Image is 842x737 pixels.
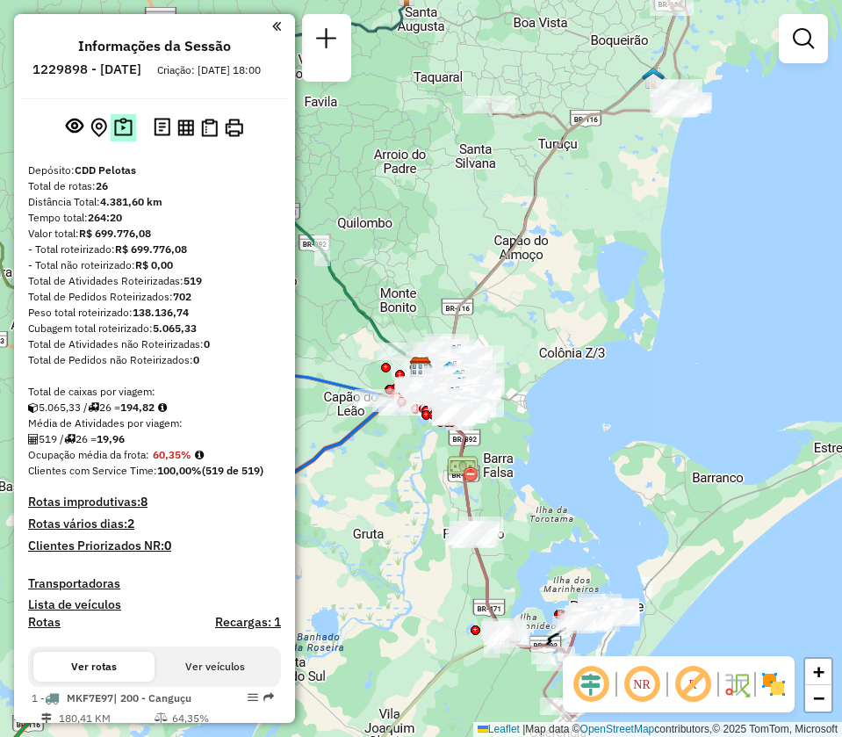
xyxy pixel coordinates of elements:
h4: Transportadoras [28,576,281,591]
h4: Rotas improdutivas: [28,495,281,509]
h4: Lista de veículos [28,597,281,612]
h4: Rotas vários dias: [28,517,281,531]
i: Total de rotas [88,402,99,413]
em: Rota exportada [263,692,274,703]
img: Exibir/Ocultar setores [759,670,788,698]
div: Depósito: [28,163,281,178]
span: | 200 - Canguçu [113,691,191,704]
a: Nova sessão e pesquisa [309,21,344,61]
button: Visualizar Romaneio [198,115,221,141]
div: 519 / 26 = [28,431,281,447]
div: Map data © contributors,© 2025 TomTom, Microsoft [473,722,842,737]
span: MKF7E97 [67,691,113,704]
h4: Informações da Sessão [78,38,231,54]
a: Leaflet [478,723,520,735]
span: + [813,661,824,683]
i: Total de Atividades [28,434,39,444]
strong: R$ 699.776,08 [79,227,151,240]
a: Exibir filtros [786,21,821,56]
div: Total de rotas: [28,178,281,194]
img: 105 UDC WCL Três Vendas Brod [443,343,465,366]
strong: 60,35% [153,448,191,461]
button: Visualizar relatório de Roteirização [174,115,198,139]
i: Meta Caixas/viagem: 192,63 Diferença: 2,19 [158,402,167,413]
img: Fluxo de ruas [723,670,751,698]
span: − [813,687,824,709]
strong: R$ 699.776,08 [115,242,187,256]
strong: 100,00% [157,464,202,477]
strong: 194,82 [120,401,155,414]
span: Ocupação média da frota: [28,448,149,461]
span: Clientes com Service Time: [28,464,157,477]
div: Criação: [DATE] 18:00 [150,62,268,78]
strong: 2 [127,516,134,531]
img: 101 UDC WCL Três Vendas [438,360,461,383]
i: % de utilização do peso [155,713,168,724]
strong: 0 [164,538,171,553]
strong: CDD Pelotas [75,163,136,177]
h4: Clientes Priorizados NR: [28,538,281,553]
i: Cubagem total roteirizado [28,402,39,413]
i: Distância Total [41,713,52,724]
button: Ver rotas [33,652,155,682]
img: São lorenço do sul [642,67,665,90]
td: 180,41 KM [58,710,154,727]
span: Exibir rótulo [672,663,714,705]
span: Ocultar NR [621,663,663,705]
div: Total de Atividades Roteirizadas: [28,273,281,289]
strong: 4.381,60 km [100,195,162,208]
img: CDD Pelotas [409,357,432,379]
button: Logs desbloquear sessão [150,114,174,141]
i: Total de rotas [64,434,76,444]
img: CDD PELOAS [410,356,433,379]
strong: 0 [204,337,210,350]
em: Média calculada utilizando a maior ocupação (%Peso ou %Cubagem) de cada rota da sessão. Rotas cro... [195,450,204,460]
div: Tempo total: [28,210,281,226]
button: Exibir sessão original [62,113,87,141]
strong: 5.065,33 [153,322,197,335]
button: Ver veículos [155,652,276,682]
strong: 26 [96,179,108,192]
div: Total de Pedidos não Roteirizados: [28,352,281,368]
div: 5.065,33 / 26 = [28,400,281,415]
div: - Total não roteirizado: [28,257,281,273]
div: Total de Pedidos Roteirizados: [28,289,281,305]
span: | [522,723,525,735]
strong: 702 [173,290,191,303]
div: Total de Atividades não Roteirizadas: [28,336,281,352]
div: - Total roteirizado: [28,242,281,257]
em: Opções [248,692,258,703]
strong: 264:20 [88,211,122,224]
h4: Recargas: 1 [215,615,281,630]
a: Clique aqui para minimizar o painel [272,16,281,36]
a: Zoom out [805,685,831,712]
button: Imprimir Rotas [221,115,247,141]
strong: 519 [184,274,202,287]
img: RIO GRANDE [447,453,479,485]
div: Peso total roteirizado: [28,305,281,321]
a: OpenStreetMap [580,723,655,735]
strong: 19,96 [97,432,125,445]
div: Distância Total: [28,194,281,210]
button: Centralizar mapa no depósito ou ponto de apoio [87,114,111,141]
span: 1 - [32,691,191,704]
strong: R$ 0,00 [135,258,173,271]
strong: (519 de 519) [202,464,263,477]
td: 64,35% [171,710,240,727]
h6: 1229898 - [DATE] [32,61,141,77]
img: 710 UDC Light Pelotas Centro [441,386,464,408]
strong: 0 [193,353,199,366]
button: Painel de Sugestão [111,114,136,141]
div: Valor total: [28,226,281,242]
a: Zoom in [805,659,831,685]
div: Total de caixas por viagem: [28,384,281,400]
strong: 8 [140,494,148,509]
strong: 138.136,74 [133,306,189,319]
img: 105 UDC WCL Centro [448,376,471,399]
div: Média de Atividades por viagem: [28,415,281,431]
div: Cubagem total roteirizado: [28,321,281,336]
span: Ocultar deslocamento [570,663,612,705]
a: Rotas [28,615,61,630]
